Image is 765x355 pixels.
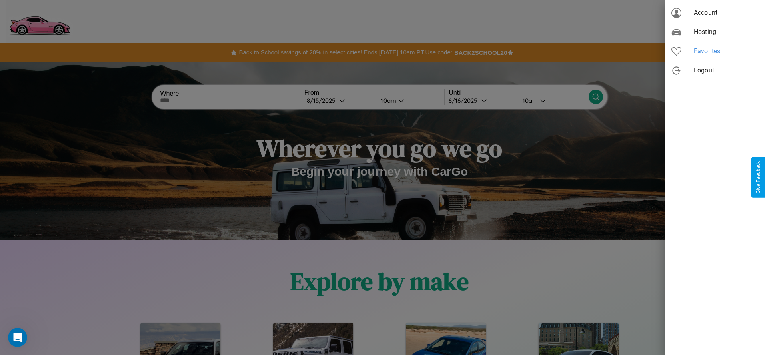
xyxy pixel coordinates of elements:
[694,66,759,75] span: Logout
[755,161,761,194] div: Give Feedback
[694,8,759,18] span: Account
[694,27,759,37] span: Hosting
[665,3,765,22] div: Account
[665,61,765,80] div: Logout
[694,46,759,56] span: Favorites
[8,328,27,347] iframe: Intercom live chat
[665,22,765,42] div: Hosting
[665,42,765,61] div: Favorites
